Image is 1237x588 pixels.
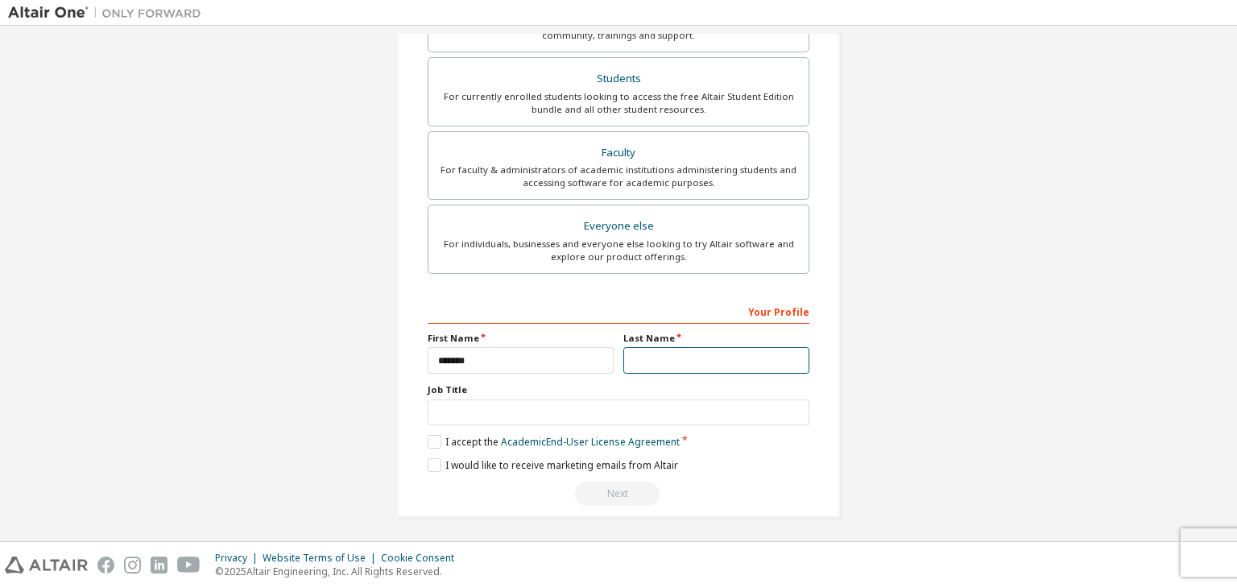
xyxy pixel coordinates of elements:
div: Read and acccept EULA to continue [428,482,809,506]
label: I would like to receive marketing emails from Altair [428,458,678,472]
img: Altair One [8,5,209,21]
div: Faculty [438,142,799,164]
img: youtube.svg [177,557,201,574]
div: Privacy [215,552,263,565]
div: Cookie Consent [381,552,464,565]
img: linkedin.svg [151,557,168,574]
div: Your Profile [428,298,809,324]
label: Last Name [623,332,809,345]
a: Academic End-User License Agreement [501,435,680,449]
div: Students [438,68,799,90]
label: Job Title [428,383,809,396]
label: I accept the [428,435,680,449]
div: Website Terms of Use [263,552,381,565]
img: instagram.svg [124,557,141,574]
div: For individuals, businesses and everyone else looking to try Altair software and explore our prod... [438,238,799,263]
img: altair_logo.svg [5,557,88,574]
img: facebook.svg [97,557,114,574]
label: First Name [428,332,614,345]
p: © 2025 Altair Engineering, Inc. All Rights Reserved. [215,565,464,578]
div: For currently enrolled students looking to access the free Altair Student Edition bundle and all ... [438,90,799,116]
div: For faculty & administrators of academic institutions administering students and accessing softwa... [438,164,799,189]
div: Everyone else [438,215,799,238]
